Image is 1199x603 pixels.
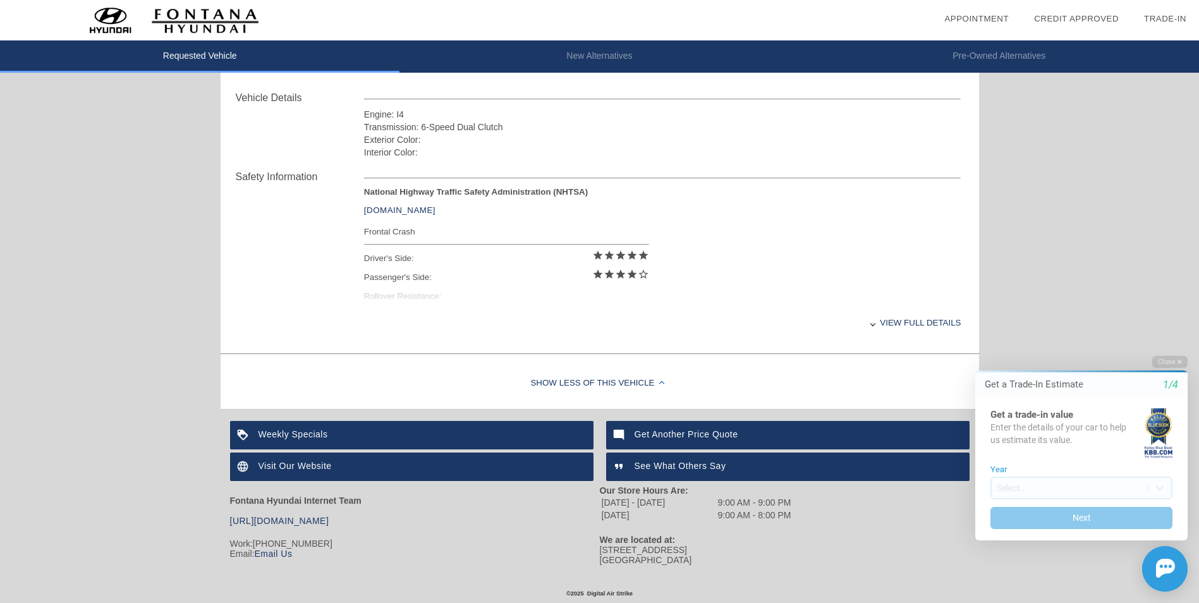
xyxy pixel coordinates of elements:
[592,269,604,280] i: star
[592,250,604,261] i: star
[230,421,259,449] img: ic_loyalty_white_24dp_2x.png
[364,121,961,133] div: Transmission: 6-Speed Dual Clutch
[221,358,979,409] div: Show Less of this Vehicle
[600,535,676,545] strong: We are located at:
[606,453,635,481] img: ic_format_quote_white_24dp_2x.png
[230,539,600,549] div: Work:
[717,497,792,508] td: 9:00 AM - 9:00 PM
[604,269,615,280] i: star
[601,509,716,521] td: [DATE]
[254,549,292,559] a: Email Us
[1034,14,1119,23] a: Credit Approved
[253,539,332,549] span: [PHONE_NUMBER]
[606,453,970,481] a: See What Others Say
[364,146,961,159] div: Interior Color:
[230,549,600,559] div: Email:
[230,516,329,526] a: [URL][DOMAIN_NAME]
[364,133,961,146] div: Exterior Color:
[230,453,593,481] a: Visit Our Website
[606,421,635,449] img: ic_mode_comment_white_24dp_2x.png
[399,40,799,73] li: New Alternatives
[626,250,638,261] i: star
[717,509,792,521] td: 9:00 AM - 8:00 PM
[236,90,364,106] div: Vehicle Details
[638,269,649,280] i: star_border
[606,421,970,449] a: Get Another Price Quote
[600,485,688,496] strong: Our Store Hours Are:
[230,453,259,481] img: ic_language_white_24dp_2x.png
[601,497,716,508] td: [DATE] - [DATE]
[236,169,364,185] div: Safety Information
[1144,14,1186,23] a: Trade-In
[364,268,649,287] div: Passenger's Side:
[949,344,1199,603] iframe: Chat Assistance
[364,205,435,215] a: [DOMAIN_NAME]
[604,250,615,261] i: star
[230,496,362,506] strong: Fontana Hyundai Internet Team
[364,249,649,268] div: Driver's Side:
[800,40,1199,73] li: Pre-Owned Alternatives
[615,250,626,261] i: star
[615,269,626,280] i: star
[626,269,638,280] i: star
[364,224,649,240] div: Frontal Crash
[364,187,588,197] strong: National Highway Traffic Safety Administration (NHTSA)
[600,545,970,565] div: [STREET_ADDRESS] [GEOGRAPHIC_DATA]
[230,421,593,449] a: Weekly Specials
[944,14,1009,23] a: Appointment
[638,250,649,261] i: star
[364,108,961,121] div: Engine: I4
[364,307,961,338] div: View full details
